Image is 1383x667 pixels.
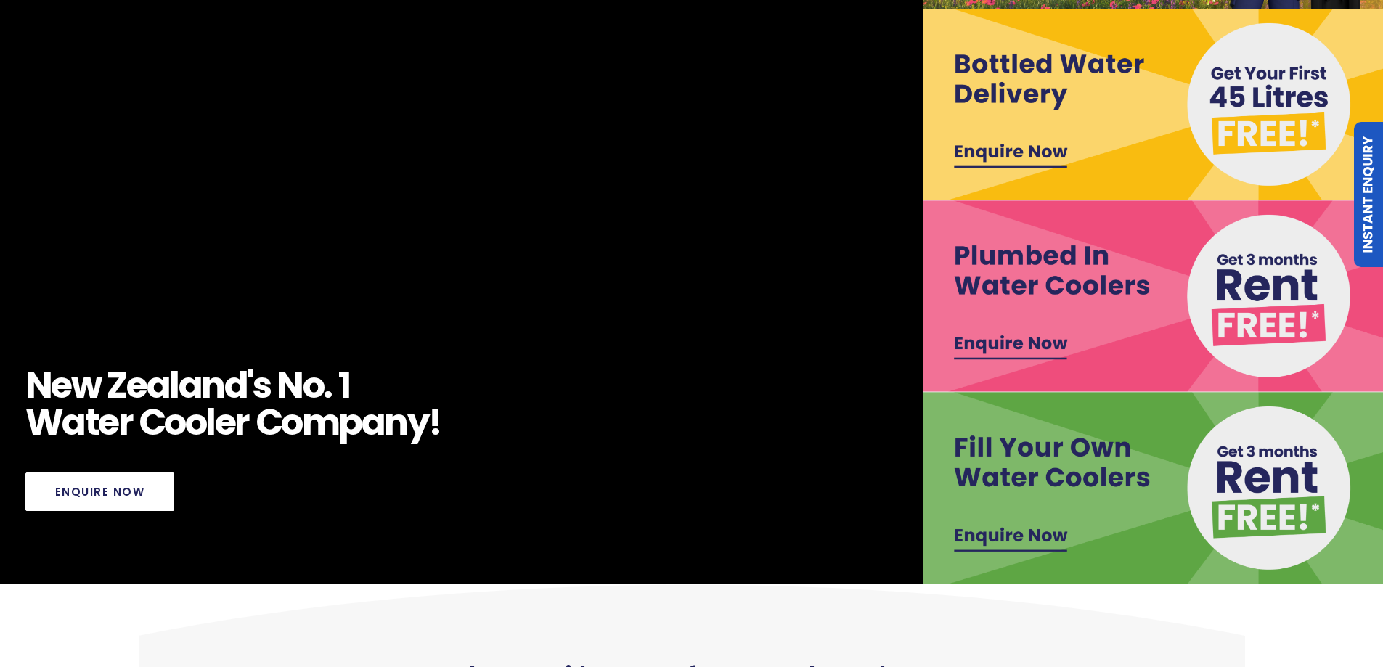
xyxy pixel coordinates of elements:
[85,404,99,441] span: t
[98,404,118,441] span: e
[126,367,147,404] span: e
[62,404,85,441] span: a
[234,404,249,441] span: r
[281,404,302,441] span: o
[25,404,62,441] span: W
[205,404,215,441] span: l
[384,404,407,441] span: n
[185,404,206,441] span: o
[71,367,101,404] span: w
[51,367,71,404] span: e
[253,367,271,404] span: s
[303,367,324,404] span: o
[179,367,202,404] span: a
[256,404,282,441] span: C
[169,367,179,404] span: l
[1287,571,1363,647] iframe: Chatbot
[25,472,175,511] a: Enquire Now
[224,367,248,404] span: d
[107,367,127,404] span: Z
[338,404,362,441] span: p
[277,367,303,404] span: N
[302,404,339,441] span: m
[323,367,332,404] span: .
[147,367,170,404] span: a
[164,404,185,441] span: o
[428,404,441,441] span: !
[1354,122,1383,267] a: Instant Enquiry
[247,367,253,404] span: '
[201,367,224,404] span: n
[118,404,133,441] span: r
[139,404,165,441] span: C
[407,404,429,441] span: y
[215,404,235,441] span: e
[25,367,52,404] span: N
[362,404,385,441] span: a
[338,367,350,404] span: 1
